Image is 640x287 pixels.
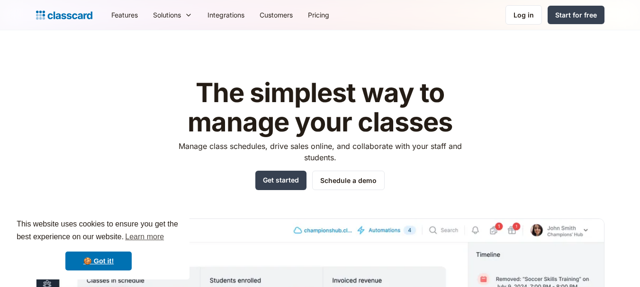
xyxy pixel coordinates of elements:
[200,4,252,26] a: Integrations
[514,10,534,20] div: Log in
[36,9,92,22] a: home
[555,10,597,20] div: Start for free
[145,4,200,26] div: Solutions
[255,171,306,190] a: Get started
[153,10,181,20] div: Solutions
[65,252,132,270] a: dismiss cookie message
[300,4,337,26] a: Pricing
[312,171,385,190] a: Schedule a demo
[17,218,180,244] span: This website uses cookies to ensure you get the best experience on our website.
[8,209,189,279] div: cookieconsent
[252,4,300,26] a: Customers
[170,78,470,137] h1: The simplest way to manage your classes
[170,140,470,163] p: Manage class schedules, drive sales online, and collaborate with your staff and students.
[548,6,604,24] a: Start for free
[104,4,145,26] a: Features
[124,230,165,244] a: learn more about cookies
[505,5,542,25] a: Log in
